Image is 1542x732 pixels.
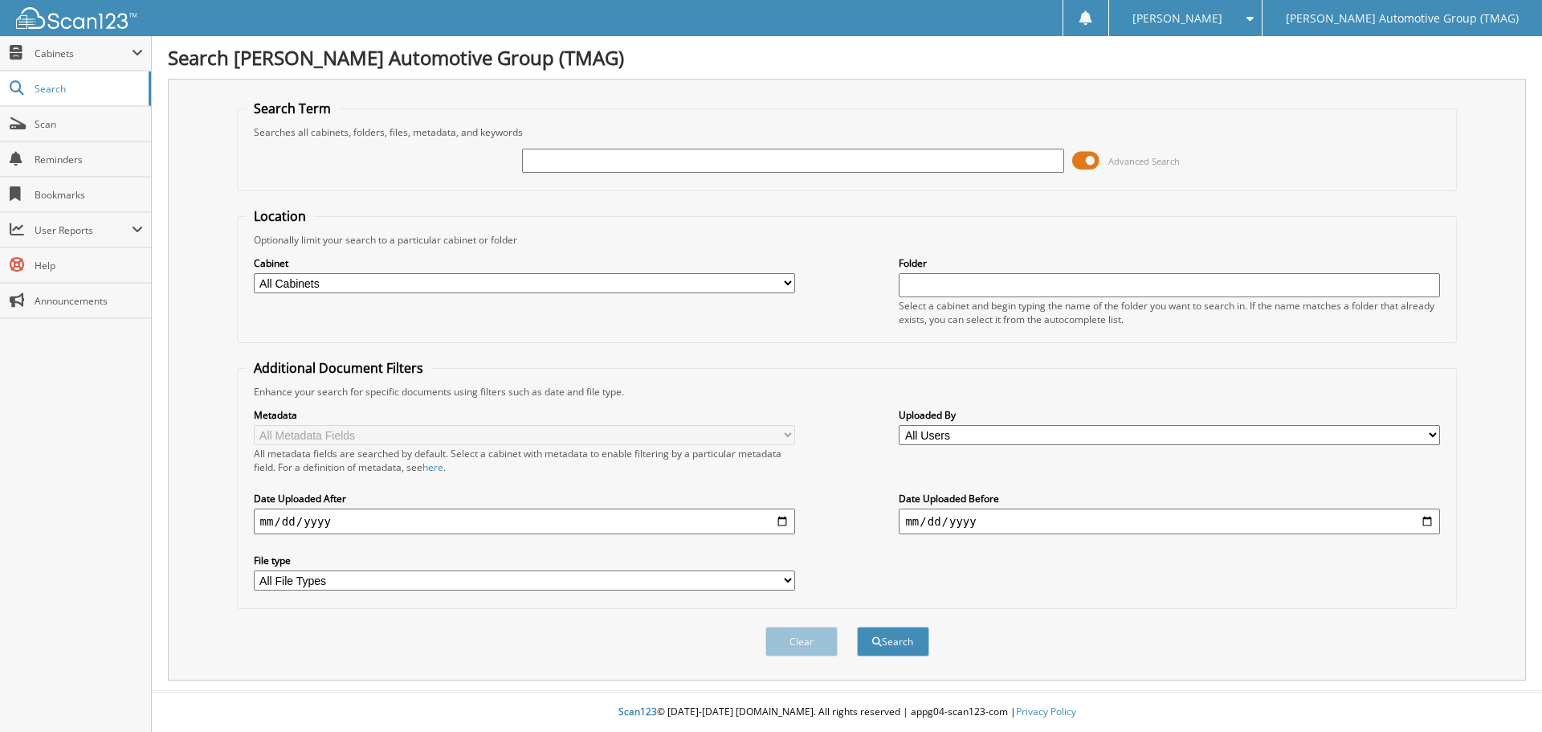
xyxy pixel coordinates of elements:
div: Select a cabinet and begin typing the name of the folder you want to search in. If the name match... [899,299,1440,326]
legend: Search Term [246,100,339,117]
button: Search [857,627,929,656]
label: Cabinet [254,256,795,270]
div: Optionally limit your search to a particular cabinet or folder [246,233,1449,247]
div: © [DATE]-[DATE] [DOMAIN_NAME]. All rights reserved | appg04-scan123-com | [152,693,1542,732]
span: Announcements [35,294,143,308]
legend: Location [246,207,314,225]
a: here [422,460,443,474]
a: Privacy Policy [1016,705,1076,718]
input: start [254,509,795,534]
input: end [899,509,1440,534]
label: Metadata [254,408,795,422]
span: Reminders [35,153,143,166]
label: Folder [899,256,1440,270]
label: File type [254,554,795,567]
span: User Reports [35,223,132,237]
span: [PERSON_NAME] [1132,14,1222,23]
div: Enhance your search for specific documents using filters such as date and file type. [246,385,1449,399]
span: Scan [35,117,143,131]
legend: Additional Document Filters [246,359,431,377]
button: Clear [765,627,838,656]
span: Help [35,259,143,272]
div: All metadata fields are searched by default. Select a cabinet with metadata to enable filtering b... [254,447,795,474]
span: Search [35,82,141,96]
div: Searches all cabinets, folders, files, metadata, and keywords [246,125,1449,139]
span: Cabinets [35,47,132,60]
label: Date Uploaded After [254,492,795,505]
label: Uploaded By [899,408,1440,422]
span: [PERSON_NAME] Automotive Group (TMAG) [1286,14,1519,23]
span: Scan123 [618,705,657,718]
img: scan123-logo-white.svg [16,7,137,29]
span: Bookmarks [35,188,143,202]
label: Date Uploaded Before [899,492,1440,505]
h1: Search [PERSON_NAME] Automotive Group (TMAG) [168,44,1526,71]
span: Advanced Search [1108,155,1180,167]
